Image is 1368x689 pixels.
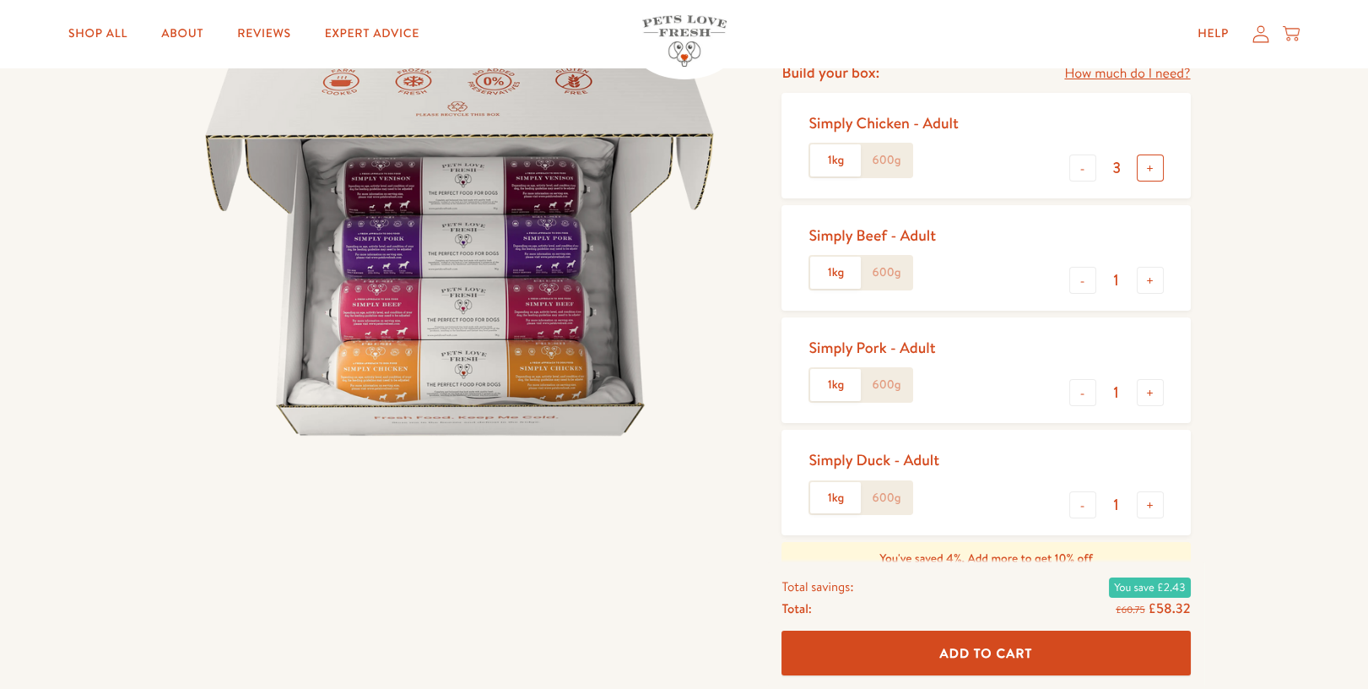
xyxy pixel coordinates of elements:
[861,257,911,289] label: 600g
[1137,155,1164,182] button: +
[1069,267,1096,294] button: -
[781,542,1190,576] div: You've saved 4%, Add more to get 10% off
[148,17,217,51] a: About
[781,576,853,598] span: Total savings:
[861,144,911,176] label: 600g
[224,17,304,51] a: Reviews
[1064,62,1190,85] a: How much do I need?
[1069,491,1096,518] button: -
[810,144,861,176] label: 1kg
[781,632,1190,676] button: Add To Cart
[1137,379,1164,406] button: +
[1116,603,1144,616] s: £60.75
[781,62,879,82] h4: Build your box:
[808,338,935,357] div: Simply Pork - Adult
[55,17,141,51] a: Shop All
[1184,17,1242,51] a: Help
[311,17,433,51] a: Expert Advice
[1137,267,1164,294] button: +
[810,257,861,289] label: 1kg
[808,450,939,469] div: Simply Duck - Adult
[1148,599,1190,618] span: £58.32
[781,598,811,620] span: Total:
[642,15,727,67] img: Pets Love Fresh
[1069,155,1096,182] button: -
[1137,491,1164,518] button: +
[1069,379,1096,406] button: -
[810,482,861,514] label: 1kg
[808,225,936,245] div: Simply Beef - Adult
[861,482,911,514] label: 600g
[808,113,958,133] div: Simply Chicken - Adult
[1109,578,1190,598] span: You save £2.43
[810,369,861,401] label: 1kg
[861,369,911,401] label: 600g
[940,644,1033,662] span: Add To Cart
